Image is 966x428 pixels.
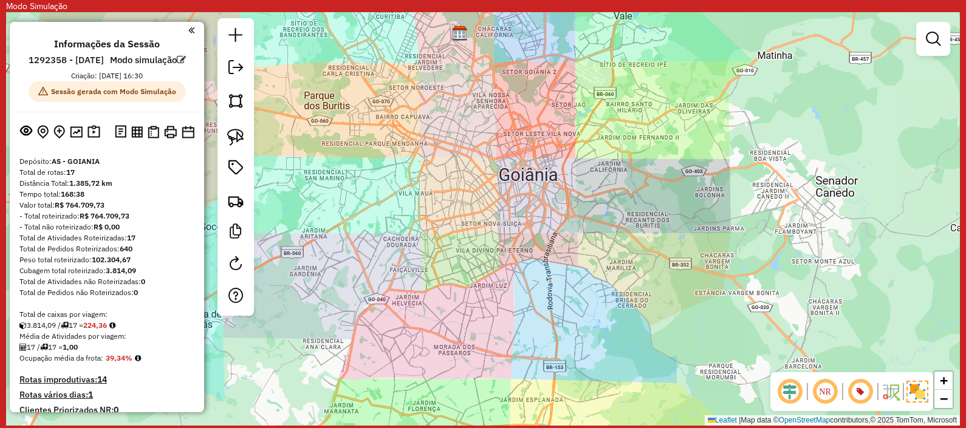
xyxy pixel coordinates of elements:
h6: 1292358 - [DATE] [29,55,104,66]
div: Total de caixas por viagem: [19,309,194,320]
div: - Total não roteirizado: [19,222,194,233]
strong: 640 [120,244,132,253]
button: Logs desbloquear sessão [112,123,129,141]
span: Ocultar NR [810,377,840,406]
div: Criação: [DATE] 16:30 [66,70,148,81]
a: Zoom out [934,390,953,408]
h4: Clientes Priorizados NR: [19,405,194,415]
strong: 14 [97,374,107,385]
strong: R$ 764.709,73 [80,211,129,220]
div: Total de rotas: [19,167,194,178]
i: Total de Atividades [19,344,27,351]
div: Cubagem total roteirizado: [19,265,194,276]
strong: 39,34% [106,353,132,362]
strong: 3.814,09 [106,266,136,275]
a: Exibir filtros [921,27,945,51]
span: − [940,391,948,406]
a: Exportar sessão [224,55,248,83]
h4: Rotas vários dias: [19,390,194,400]
div: Total de Pedidos Roteirizados: [19,243,194,254]
div: Peso total roteirizado: [19,254,194,265]
strong: 168:38 [61,189,84,199]
button: Disponibilidade de veículos [179,123,197,141]
img: Selecionar atividades - laço [227,129,244,146]
em: Média calculada utilizando a maior ocupação (%Peso ou %Cubagem) de cada rota da sessão. Rotas cro... [135,355,141,362]
div: Valor total: [19,200,194,211]
div: Depósito: [19,156,194,167]
i: Meta Caixas/viagem: 390,17 Diferença: -165,81 [109,322,115,329]
a: Reroteirizar Sessão [224,251,248,279]
strong: 17 [127,233,135,242]
a: OpenStreetMap [779,416,831,424]
strong: 1,00 [63,342,78,352]
button: Imprimir Rotas [162,123,179,141]
button: Otimizar todas as rotas [67,123,85,140]
strong: R$ 0,00 [94,222,120,231]
a: Nova sessão e pesquisa [224,23,248,50]
em: Alterar nome da sessão [177,55,186,64]
div: Total de Atividades não Roteirizadas: [19,276,194,287]
i: Total de rotas [40,344,48,351]
div: 17 / 17 = [19,342,194,353]
div: Total de Pedidos não Roteirizados: [19,287,194,298]
div: Total de Atividades Roteirizadas: [19,233,194,243]
span: Sessão gerada com Modo Simulação [29,81,186,102]
div: Distância Total: [19,178,194,189]
a: Clique aqui para minimizar o painel [188,23,194,37]
button: Centralizar mapa no depósito ou ponto de apoio [35,123,51,141]
h4: Rotas improdutivas: [19,375,194,385]
a: Criar modelo [224,219,248,246]
h4: Informações da Sessão [54,38,160,50]
strong: 17 [66,168,75,177]
strong: 0 [134,288,138,297]
a: Vincular Rótulos [224,155,248,183]
strong: 1 [88,389,93,400]
strong: 102.304,67 [92,255,131,264]
strong: 0 [114,404,118,415]
button: Painel de Sugestão [85,123,103,141]
strong: 224,36 [83,321,107,330]
h6: Modo simulação [110,55,186,66]
span: Ocupação média da frota: [19,353,103,362]
div: 3.814,09 / 17 = [19,320,194,331]
button: Visualizar relatório de Roteirização [129,123,145,140]
img: Selecionar atividades - polígono [227,92,244,109]
img: AS - GOIANIA [452,25,468,41]
a: Criar rota [222,188,249,214]
strong: 1.385,72 km [69,178,112,188]
img: Fluxo de ruas [881,382,900,401]
span: Exibir número da rota [846,377,875,406]
span: | [739,416,741,424]
button: Exibir sessão original [18,122,35,141]
img: Exibir/Ocultar setores [906,381,928,403]
i: Cubagem total roteirizado [19,322,27,329]
div: - Total roteirizado: [19,211,194,222]
strong: 0 [141,277,145,286]
strong: R$ 764.709,73 [55,200,104,209]
i: Total de rotas [61,322,69,329]
span: + [940,373,948,388]
div: Map data © contributors,© 2025 TomTom, Microsoft [705,415,960,426]
div: Média de Atividades por viagem: [19,331,194,342]
div: Tempo total: [19,189,194,200]
a: Leaflet [708,416,737,424]
button: Visualizar Romaneio [145,123,162,141]
strong: AS - GOIANIA [52,157,100,166]
img: Criar rota [227,192,244,209]
a: Zoom in [934,372,953,390]
button: Adicionar Atividades [51,123,67,141]
span: Ocultar deslocamento [775,377,804,406]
